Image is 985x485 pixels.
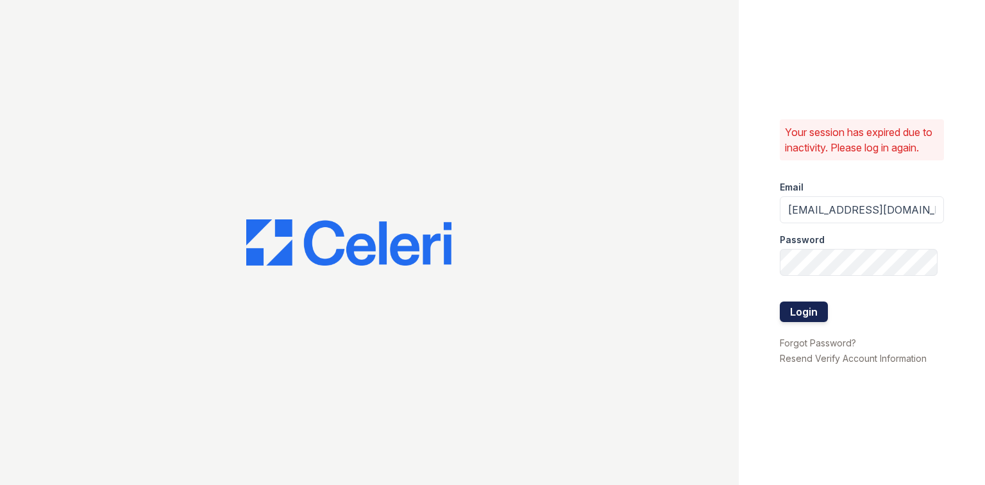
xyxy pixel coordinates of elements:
[780,337,856,348] a: Forgot Password?
[785,124,939,155] p: Your session has expired due to inactivity. Please log in again.
[246,219,451,266] img: CE_Logo_Blue-a8612792a0a2168367f1c8372b55b34899dd931a85d93a1a3d3e32e68fde9ad4.png
[780,353,927,364] a: Resend Verify Account Information
[780,234,825,246] label: Password
[780,181,804,194] label: Email
[780,302,828,322] button: Login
